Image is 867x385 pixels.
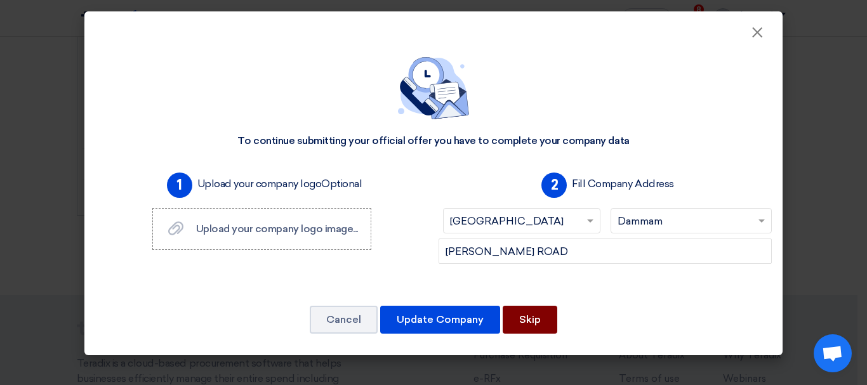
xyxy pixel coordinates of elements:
[321,178,362,190] span: Optional
[572,176,673,192] label: Fill Company Address
[439,238,772,264] input: Add company main address
[196,223,358,235] span: Upload your company logo image...
[814,334,852,372] div: Open chat
[503,306,557,334] button: Skip
[380,306,500,334] button: Update Company
[237,134,629,148] div: To continue submitting your official offer you have to complete your company data
[310,306,378,334] button: Cancel
[398,57,469,119] img: empty_state_contact.svg
[167,173,192,198] span: 1
[541,173,567,198] span: 2
[197,176,362,192] label: Upload your company logo
[741,20,774,46] button: Close
[751,23,764,48] span: ×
